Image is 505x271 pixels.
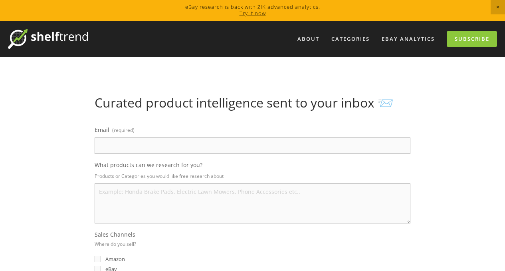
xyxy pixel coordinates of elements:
[95,238,136,250] p: Where do you sell?
[292,32,325,46] a: About
[95,161,202,169] span: What products can we research for you?
[95,126,109,134] span: Email
[95,95,410,110] h1: Curated product intelligence sent to your inbox 📨
[8,29,88,49] img: ShelfTrend
[376,32,440,46] a: eBay Analytics
[326,32,375,46] div: Categories
[447,31,497,47] a: Subscribe
[95,170,410,182] p: Products or Categories you would like free research about
[95,231,135,238] span: Sales Channels
[112,124,135,136] span: (required)
[240,10,266,17] a: Try it now
[105,255,125,263] span: Amazon
[95,256,101,262] input: Amazon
